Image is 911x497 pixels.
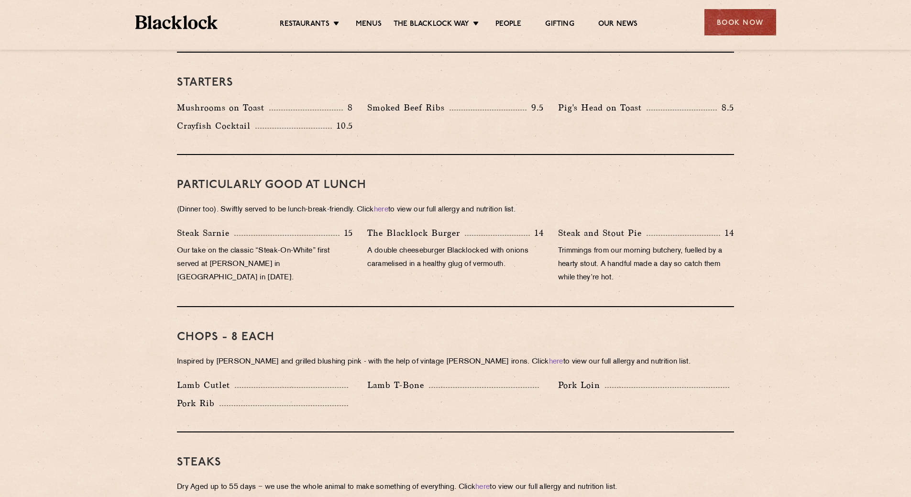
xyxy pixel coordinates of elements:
p: Steak and Stout Pie [558,226,647,240]
p: Crayfish Cocktail [177,119,255,133]
p: 14 [720,227,734,239]
h3: Chops - 8 each [177,331,734,343]
a: Our News [598,20,638,30]
p: 10.5 [332,120,353,132]
p: Lamb Cutlet [177,378,235,392]
p: 8 [343,101,353,114]
h3: PARTICULARLY GOOD AT LUNCH [177,179,734,191]
p: Steak Sarnie [177,226,234,240]
p: A double cheeseburger Blacklocked with onions caramelised in a healthy glug of vermouth. [367,244,543,271]
a: here [374,206,388,213]
div: Book Now [704,9,776,35]
a: Menus [356,20,382,30]
p: Pork Loin [558,378,605,392]
p: Pork Rib [177,397,220,410]
p: 8.5 [717,101,734,114]
h3: Steaks [177,456,734,469]
a: Gifting [545,20,574,30]
p: (Dinner too). Swiftly served to be lunch-break-friendly. Click to view our full allergy and nutri... [177,203,734,217]
p: The Blacklock Burger [367,226,465,240]
h3: Starters [177,77,734,89]
p: 9.5 [527,101,544,114]
p: 14 [530,227,544,239]
p: 15 [340,227,353,239]
p: Inspired by [PERSON_NAME] and grilled blushing pink - with the help of vintage [PERSON_NAME] iron... [177,355,734,369]
p: Smoked Beef Ribs [367,101,450,114]
p: Our take on the classic “Steak-On-White” first served at [PERSON_NAME] in [GEOGRAPHIC_DATA] in [D... [177,244,353,285]
a: The Blacklock Way [394,20,469,30]
p: Dry Aged up to 55 days − we use the whole animal to make something of everything. Click to view o... [177,481,734,494]
p: Mushrooms on Toast [177,101,269,114]
img: BL_Textured_Logo-footer-cropped.svg [135,15,218,29]
p: Pig's Head on Toast [558,101,647,114]
a: People [495,20,521,30]
a: here [475,484,490,491]
a: here [549,358,563,365]
a: Restaurants [280,20,329,30]
p: Lamb T-Bone [367,378,429,392]
p: Trimmings from our morning butchery, fuelled by a hearty stout. A handful made a day so catch the... [558,244,734,285]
